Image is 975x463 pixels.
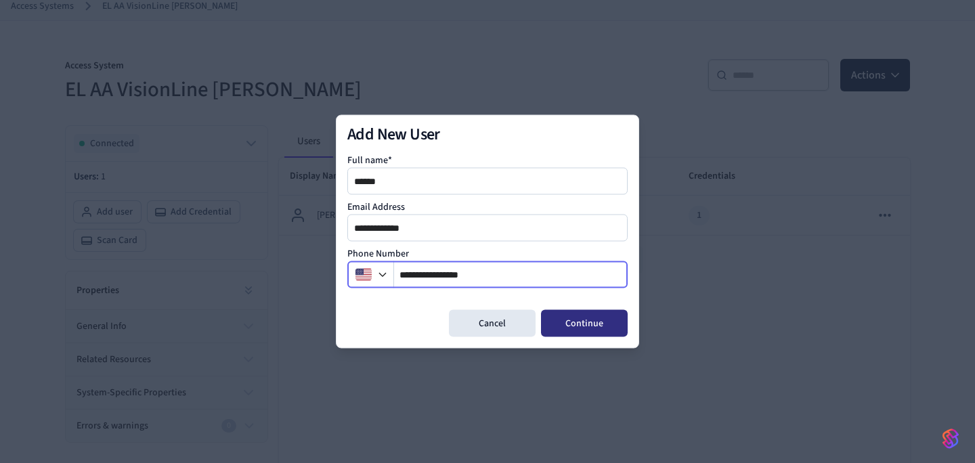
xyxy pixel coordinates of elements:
label: Phone Number [347,247,409,261]
button: Continue [541,310,628,337]
button: Cancel [449,310,536,337]
img: SeamLogoGradient.69752ec5.svg [942,428,959,449]
label: Email Address [347,200,405,214]
h2: Add New User [347,127,628,143]
label: Full name* [347,154,392,167]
